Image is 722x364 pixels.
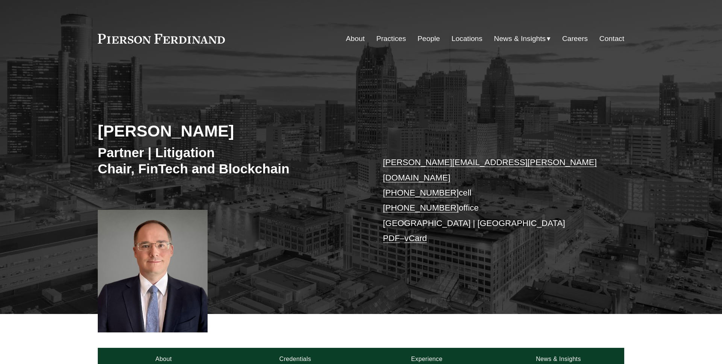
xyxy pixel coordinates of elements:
[98,144,361,177] h3: Partner | Litigation Chair, FinTech and Blockchain
[383,188,459,197] a: [PHONE_NUMBER]
[417,32,440,46] a: People
[383,155,602,246] p: cell office [GEOGRAPHIC_DATA] | [GEOGRAPHIC_DATA] –
[383,158,597,182] a: [PERSON_NAME][EMAIL_ADDRESS][PERSON_NAME][DOMAIN_NAME]
[376,32,406,46] a: Practices
[383,203,459,212] a: [PHONE_NUMBER]
[494,32,551,46] a: folder dropdown
[346,32,365,46] a: About
[405,234,427,243] a: vCard
[98,121,361,141] h2: [PERSON_NAME]
[494,32,546,45] span: News & Insights
[452,32,482,46] a: Locations
[383,234,400,243] a: PDF
[599,32,624,46] a: Contact
[562,32,588,46] a: Careers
